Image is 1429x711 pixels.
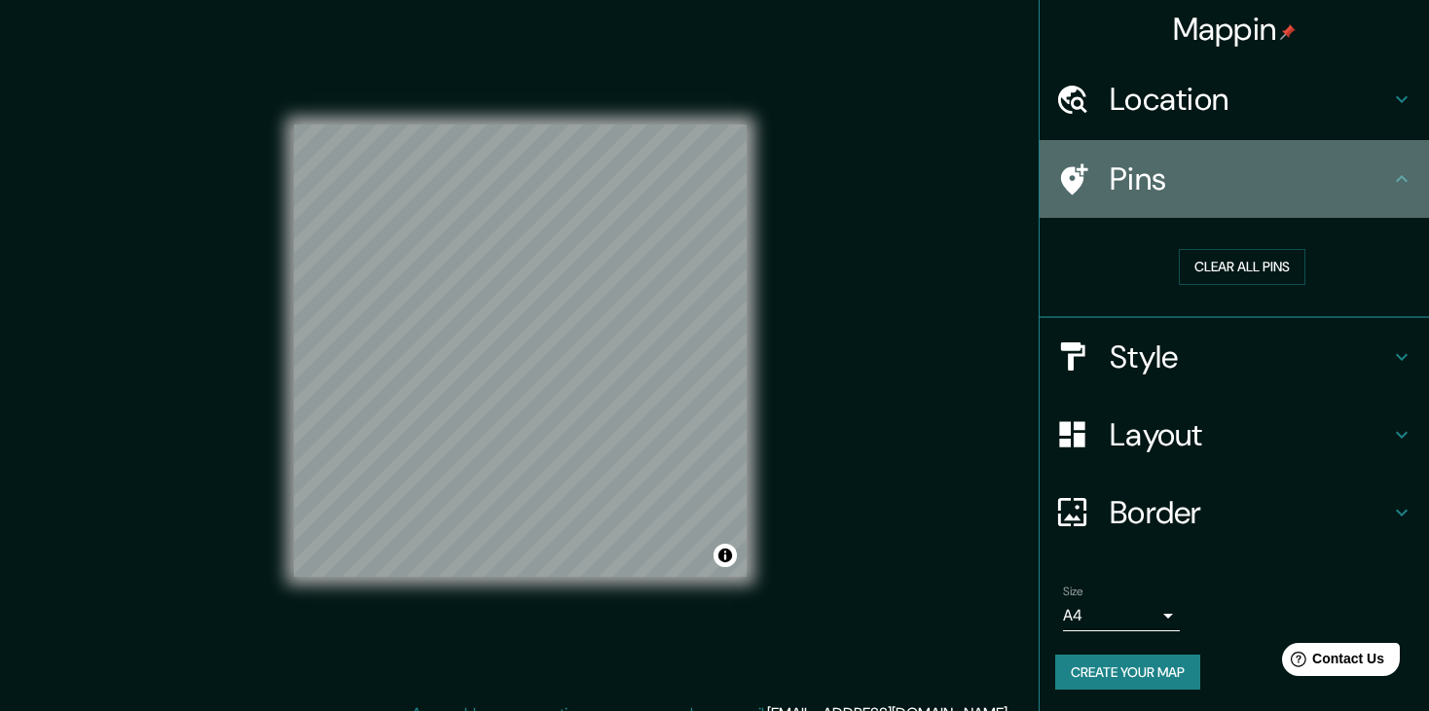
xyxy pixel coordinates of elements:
[1040,140,1429,218] div: Pins
[1063,600,1180,631] div: A4
[1110,415,1390,454] h4: Layout
[714,544,737,567] button: Toggle attribution
[1110,160,1390,198] h4: Pins
[1173,10,1297,49] h4: Mappin
[1256,635,1408,690] iframe: Help widget launcher
[1110,493,1390,532] h4: Border
[1040,318,1429,396] div: Style
[1055,655,1200,691] button: Create your map
[1280,24,1296,40] img: pin-icon.png
[1040,60,1429,138] div: Location
[1110,80,1390,119] h4: Location
[1040,396,1429,474] div: Layout
[1110,338,1390,376] h4: Style
[1040,474,1429,551] div: Border
[1063,583,1083,599] label: Size
[1179,249,1305,285] button: Clear all pins
[294,124,747,577] canvas: Map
